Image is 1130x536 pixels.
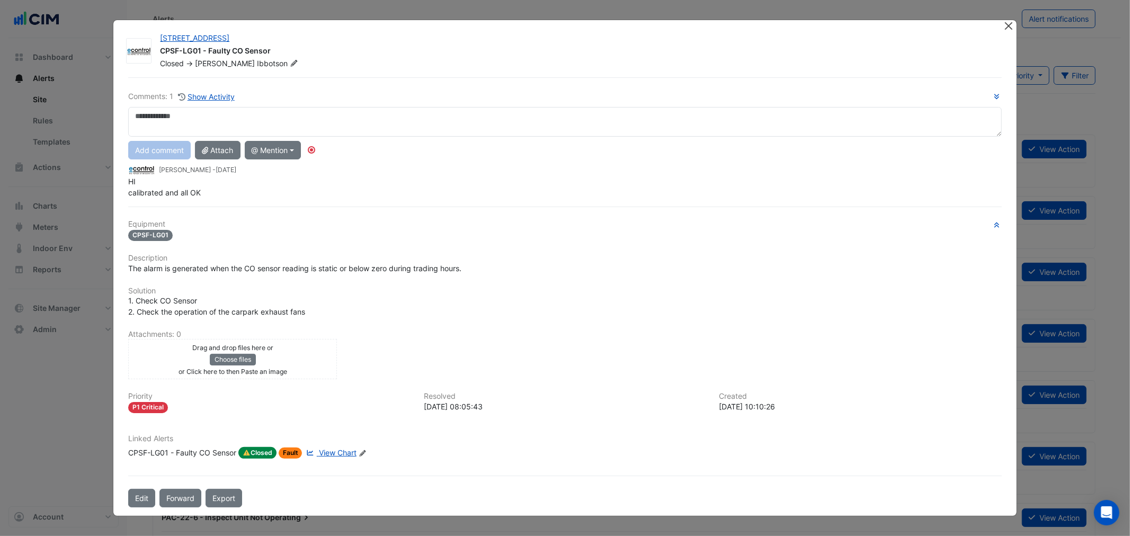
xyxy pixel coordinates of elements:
[192,344,273,352] small: Drag and drop files here or
[128,447,236,459] div: CPSF-LG01 - Faulty CO Sensor
[319,448,357,457] span: View Chart
[128,287,1001,296] h6: Solution
[257,58,300,69] span: Ibbotson
[128,177,201,197] span: HI calibrated and all OK
[128,296,305,316] span: 1. Check CO Sensor 2. Check the operation of the carpark exhaust fans
[128,254,1001,263] h6: Description
[359,449,367,457] fa-icon: Edit Linked Alerts
[128,330,1001,339] h6: Attachments: 0
[206,489,242,507] a: Export
[216,166,236,174] span: 2025-02-24 08:05:41
[245,141,301,159] button: @ Mention
[304,447,356,459] a: View Chart
[160,46,991,58] div: CPSF-LG01 - Faulty CO Sensor
[719,401,1001,412] div: [DATE] 10:10:26
[1094,500,1119,525] div: Open Intercom Messenger
[128,392,411,401] h6: Priority
[210,354,256,365] button: Choose files
[128,164,155,176] img: econtrol
[128,230,173,241] span: CPSF-LG01
[195,141,240,159] button: Attach
[159,489,201,507] button: Forward
[195,59,255,68] span: [PERSON_NAME]
[128,489,155,507] button: Edit
[128,91,235,103] div: Comments: 1
[719,392,1001,401] h6: Created
[1003,20,1015,31] button: Close
[128,402,168,413] div: P1 Critical
[307,145,316,155] div: Tooltip anchor
[160,59,184,68] span: Closed
[159,165,236,175] small: [PERSON_NAME] -
[279,448,302,459] span: Fault
[424,401,706,412] div: [DATE] 08:05:43
[128,220,1001,229] h6: Equipment
[177,91,235,103] button: Show Activity
[160,33,229,42] a: [STREET_ADDRESS]
[128,264,461,273] span: The alarm is generated when the CO sensor reading is static or below zero during trading hours.
[424,392,706,401] h6: Resolved
[179,368,287,376] small: or Click here to then Paste an image
[238,447,277,459] span: Closed
[128,434,1001,443] h6: Linked Alerts
[186,59,193,68] span: ->
[127,46,151,57] img: econtrol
